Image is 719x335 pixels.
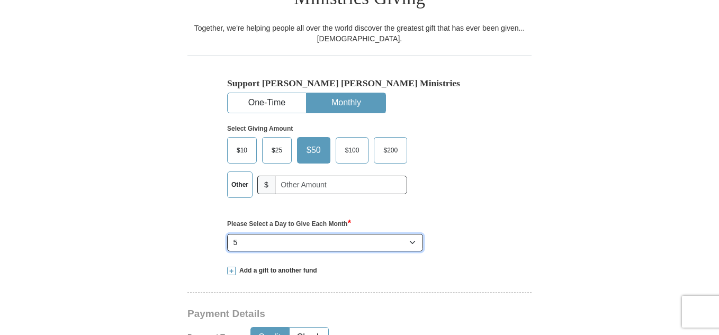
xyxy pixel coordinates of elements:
[228,172,252,197] label: Other
[301,142,326,158] span: $50
[187,23,532,44] div: Together, we're helping people all over the world discover the greatest gift that has ever been g...
[187,308,457,320] h3: Payment Details
[227,78,492,89] h5: Support [PERSON_NAME] [PERSON_NAME] Ministries
[307,93,385,113] button: Monthly
[275,176,407,194] input: Other Amount
[236,266,317,275] span: Add a gift to another fund
[266,142,287,158] span: $25
[340,142,365,158] span: $100
[228,93,306,113] button: One-Time
[227,220,351,228] strong: Please Select a Day to Give Each Month
[378,142,403,158] span: $200
[257,176,275,194] span: $
[227,125,293,132] strong: Select Giving Amount
[231,142,253,158] span: $10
